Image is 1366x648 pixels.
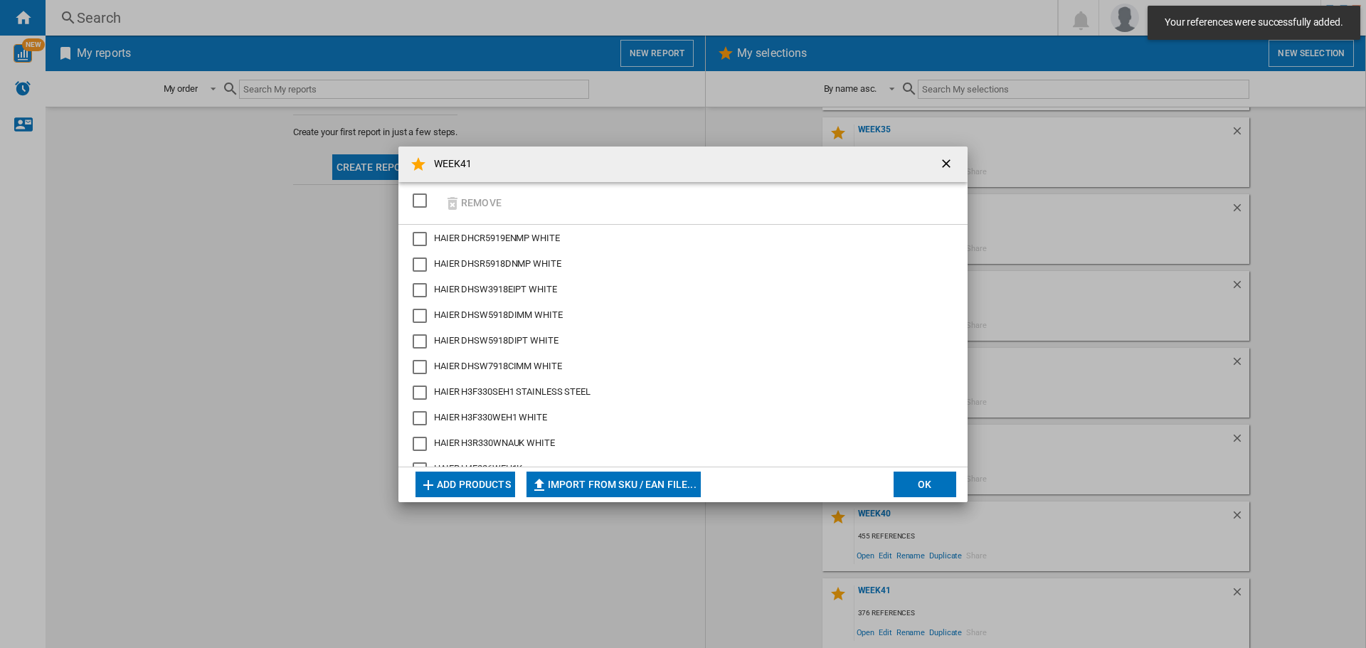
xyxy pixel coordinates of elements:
md-checkbox: HAIER DHSW3918EIPT WHITE [413,283,942,297]
span: HAIER H3R330WNAUK WHITE [434,437,555,448]
span: HAIER DHSW5918DIPT WHITE [434,335,558,346]
md-checkbox: HAIER DHSR5918DNMP WHITE [413,257,942,272]
md-checkbox: HAIER H3F330SEH1 STAINLESS STEEL [413,386,942,400]
md-checkbox: HAIER H3F330WEH1 WHITE [413,411,942,425]
span: HAIER DHSW5918DIMM WHITE [434,309,563,320]
md-checkbox: HAIER DHSW5918DIPT WHITE [413,334,942,349]
span: HAIER H3F330SEH1 STAINLESS STEEL [434,386,591,397]
md-checkbox: HAIER H4F226WEH1K [413,462,942,477]
span: HAIER H3F330WEH1 WHITE [434,412,547,423]
ng-md-icon: getI18NText('BUTTONS.CLOSE_DIALOG') [939,156,956,174]
span: HAIER DHSW7918CIMM WHITE [434,361,562,371]
md-checkbox: HAIER DHCR5919ENMP WHITE [413,232,942,246]
md-checkbox: HAIER DHSW5918DIMM WHITE [413,309,942,323]
button: Import from SKU / EAN file... [526,472,701,497]
span: Your references were successfully added. [1160,16,1348,30]
span: HAIER H4F226WEH1K [434,463,522,474]
button: Remove [440,186,506,220]
md-checkbox: SELECTIONS.EDITION_POPUP.SELECT_DESELECT [413,189,434,213]
md-checkbox: HAIER DHSW7918CIMM WHITE [413,360,942,374]
span: HAIER DHSR5918DNMP WHITE [434,258,561,269]
h4: WEEK41 [427,157,472,171]
span: HAIER DHSW3918EIPT WHITE [434,284,557,294]
button: Add products [415,472,515,497]
span: HAIER DHCR5919ENMP WHITE [434,233,560,243]
md-checkbox: HAIER H3R330WNAUK WHITE [413,437,942,451]
button: getI18NText('BUTTONS.CLOSE_DIALOG') [933,150,962,179]
button: OK [894,472,956,497]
